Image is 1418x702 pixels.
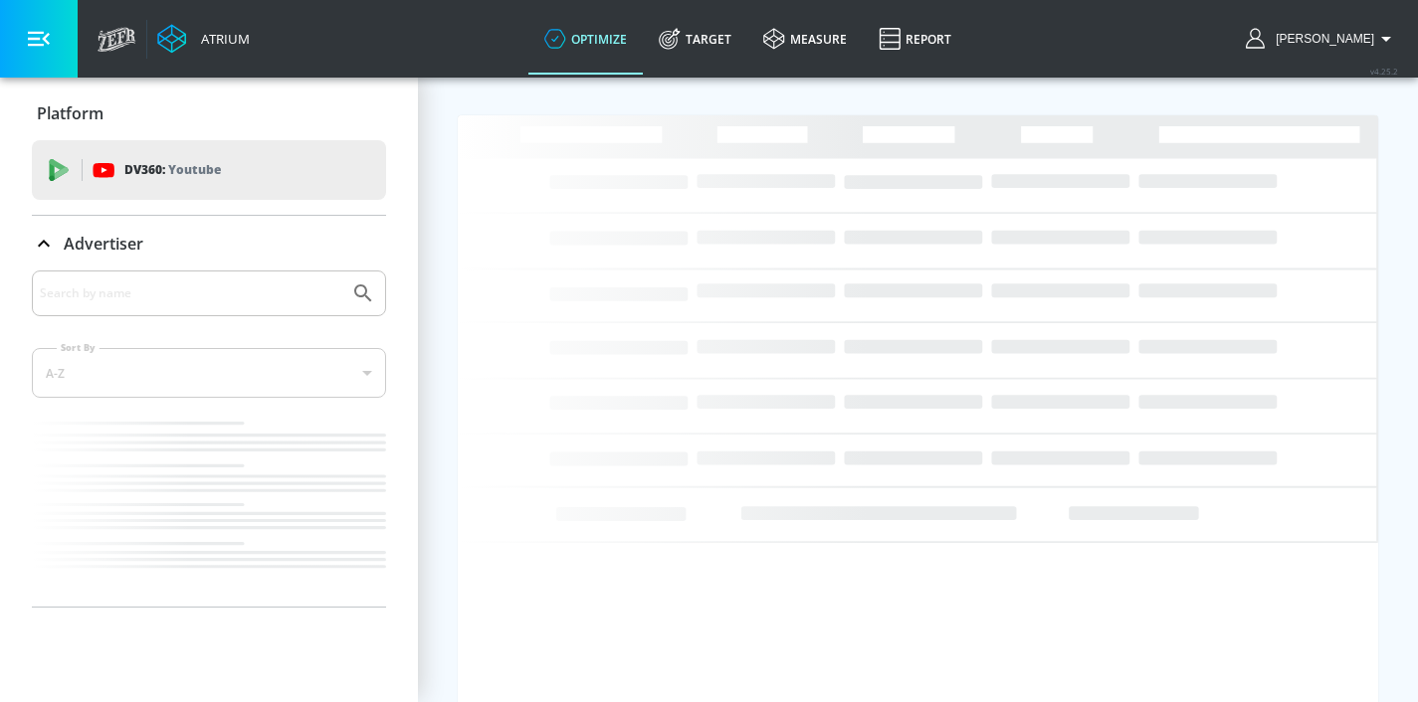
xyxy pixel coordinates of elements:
[1268,32,1374,46] span: login as: edvaldo.silva@zefr.com
[193,30,250,48] div: Atrium
[643,3,747,75] a: Target
[32,270,386,607] div: Advertiser
[1246,27,1398,51] button: [PERSON_NAME]
[32,140,386,200] div: DV360: Youtube
[32,86,386,141] div: Platform
[157,24,250,54] a: Atrium
[40,280,341,306] input: Search by name
[37,102,103,124] p: Platform
[1370,66,1398,77] span: v 4.25.2
[863,3,967,75] a: Report
[528,3,643,75] a: optimize
[57,341,100,354] label: Sort By
[747,3,863,75] a: measure
[124,159,221,181] p: DV360:
[168,159,221,180] p: Youtube
[32,216,386,271] div: Advertiser
[32,348,386,398] div: A-Z
[32,414,386,607] nav: list of Advertiser
[64,233,143,255] p: Advertiser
